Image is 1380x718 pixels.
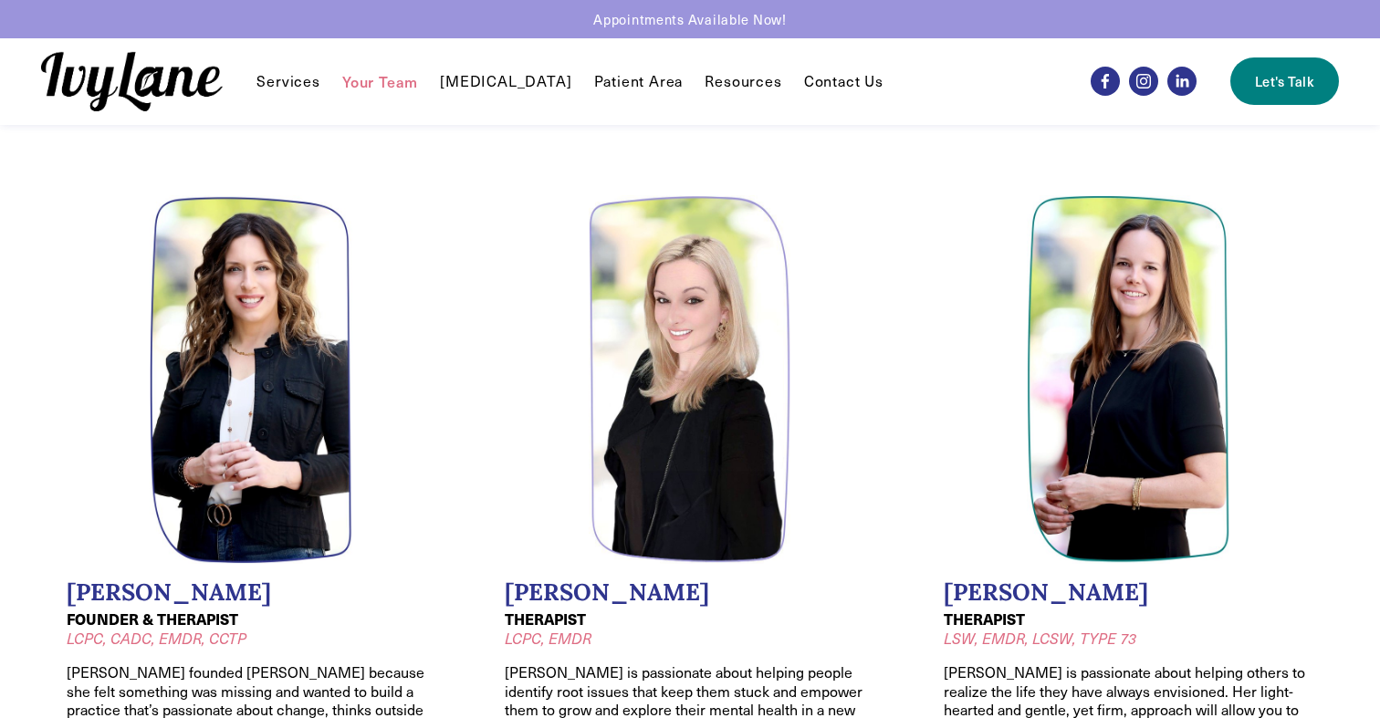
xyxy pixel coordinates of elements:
[1091,67,1120,96] a: Facebook
[589,195,792,564] img: Headshot of Jessica Wilkiel, LCPC, EMDR. Meghan is a therapist at Ivy Lane Counseling.
[505,578,874,607] h2: [PERSON_NAME]
[256,72,319,91] span: Services
[150,195,353,564] img: Headshot of Wendy Pawelski, LCPC, CADC, EMDR, CCTP. Wendy is a founder oft Ivy Lane Counseling
[1230,57,1338,105] a: Let's Talk
[440,70,571,92] a: [MEDICAL_DATA]
[67,578,436,607] h2: [PERSON_NAME]
[594,70,684,92] a: Patient Area
[505,609,586,630] strong: THERAPIST
[1167,67,1197,96] a: LinkedIn
[944,578,1313,607] h2: [PERSON_NAME]
[705,72,781,91] span: Resources
[1129,67,1158,96] a: Instagram
[1027,195,1230,564] img: Headshot of Jodi Kautz, LSW, EMDR, TYPE 73, LCSW. Jodi is a therapist at Ivy Lane Counseling.
[944,629,1136,648] em: LSW, EMDR, LCSW, TYPE 73
[944,609,1025,630] strong: THERAPIST
[804,70,883,92] a: Contact Us
[505,629,591,648] em: LCPC, EMDR
[256,70,319,92] a: folder dropdown
[41,52,222,111] img: Ivy Lane Counseling &mdash; Therapy that works for you
[705,70,781,92] a: folder dropdown
[342,70,418,92] a: Your Team
[67,609,238,630] strong: FOUNDER & THERAPIST
[67,629,246,648] em: LCPC, CADC, EMDR, CCTP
